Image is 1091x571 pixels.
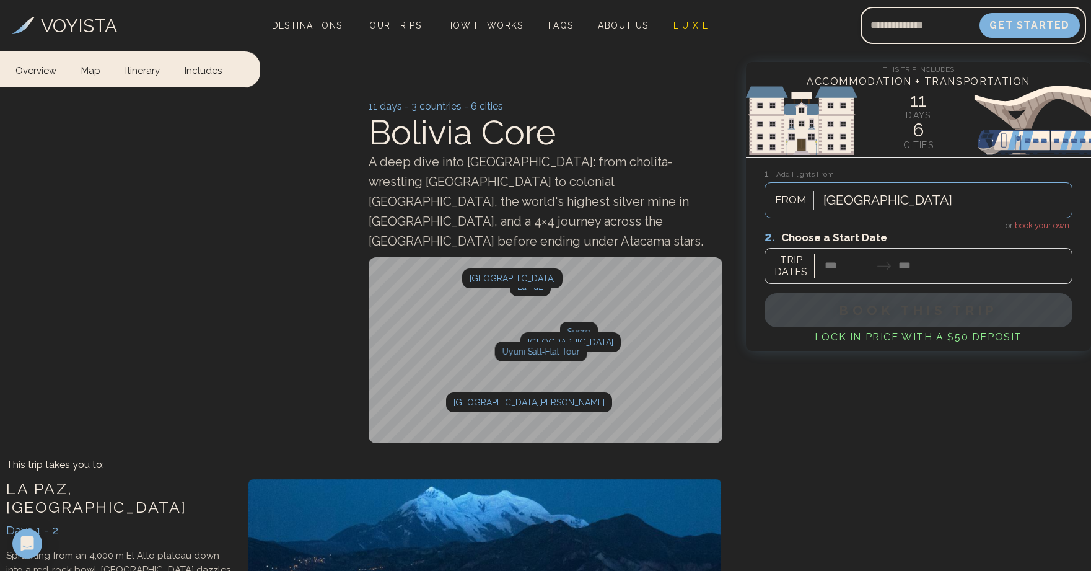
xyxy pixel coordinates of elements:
[593,17,653,34] a: About Us
[548,20,574,30] span: FAQs
[768,192,813,208] span: FROM
[559,322,597,342] div: Map marker
[746,74,1091,89] h4: Accommodation + Transportation
[765,168,776,179] span: 1.
[113,51,172,86] a: Itinerary
[462,268,563,288] div: [GEOGRAPHIC_DATA]
[446,392,612,412] div: [GEOGRAPHIC_DATA][PERSON_NAME]
[15,51,69,86] a: Overview
[543,17,579,34] a: FAQs
[6,479,236,516] h3: La Paz , [GEOGRAPHIC_DATA]
[69,51,113,86] a: Map
[267,15,348,52] span: Destinations
[861,11,979,40] input: Email address
[41,12,117,40] h3: VOYISTA
[765,218,1072,232] h4: or
[510,277,551,296] div: Map marker
[369,112,556,153] span: Bolivia Core
[598,20,648,30] span: About Us
[668,17,714,34] a: L U X E
[746,62,1091,74] h4: This Trip Includes
[839,303,997,318] span: Book This Trip
[364,17,426,34] a: Our Trips
[441,17,528,34] a: How It Works
[369,257,722,443] canvas: Map
[172,51,234,86] a: Includes
[446,20,524,30] span: How It Works
[765,167,1072,181] h3: Add Flights From:
[495,342,587,361] div: Uyuni Salt‑Flat Tour
[520,332,621,352] div: Map marker
[12,17,35,34] img: Voyista Logo
[495,342,587,361] div: Map marker
[765,293,1072,327] button: Book This Trip
[369,154,703,249] span: A deep dive into [GEOGRAPHIC_DATA]: from cholita-wrestling [GEOGRAPHIC_DATA] to colonial [GEOGRAP...
[12,12,117,40] a: VOYISTA
[369,20,421,30] span: Our Trips
[520,332,621,352] div: [GEOGRAPHIC_DATA]
[1015,221,1069,230] span: book your own
[462,268,563,288] div: Map marker
[369,99,722,114] p: 11 days - 3 countries - 6 cities
[979,13,1080,38] button: Get Started
[510,277,551,296] div: La Paz
[559,322,597,342] div: Sucre
[765,330,1072,345] h4: Lock in Price with a $50 deposit
[6,458,104,472] p: This trip takes you to:
[12,529,42,559] div: Open Intercom Messenger
[6,521,236,539] div: Days 1 - 2
[673,20,709,30] span: L U X E
[446,392,612,412] div: Map marker
[746,83,1091,157] img: European Sights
